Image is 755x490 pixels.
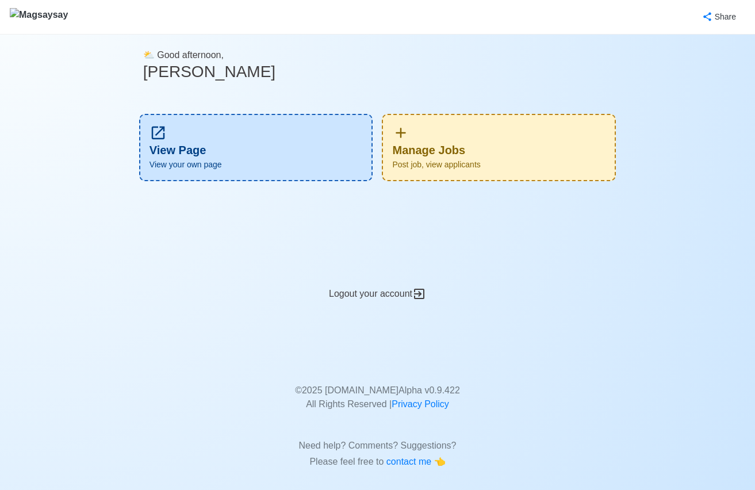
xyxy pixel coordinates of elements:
span: View your own page [150,159,363,171]
a: Privacy Policy [392,399,449,409]
div: ⛅️ Good afternoon, [143,35,612,100]
button: Share [691,6,746,28]
p: Please feel free to [143,455,612,469]
span: point [434,457,446,466]
a: Manage JobsPost job, view applicants [382,114,616,181]
p: © 2025 [DOMAIN_NAME] Alpha v 0.9.422 All Rights Reserved | [143,370,612,411]
div: Manage Jobs [382,114,616,181]
a: View PageView your own page [139,114,373,181]
div: Logout your account [135,259,620,301]
span: Post job, view applicants [392,159,605,171]
div: View Page [139,114,373,181]
p: Need help? Comments? Suggestions? [143,425,612,453]
img: Magsaysay [10,8,68,29]
h3: [PERSON_NAME] [143,62,612,82]
span: contact me [386,457,434,466]
button: Magsaysay [9,1,68,34]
